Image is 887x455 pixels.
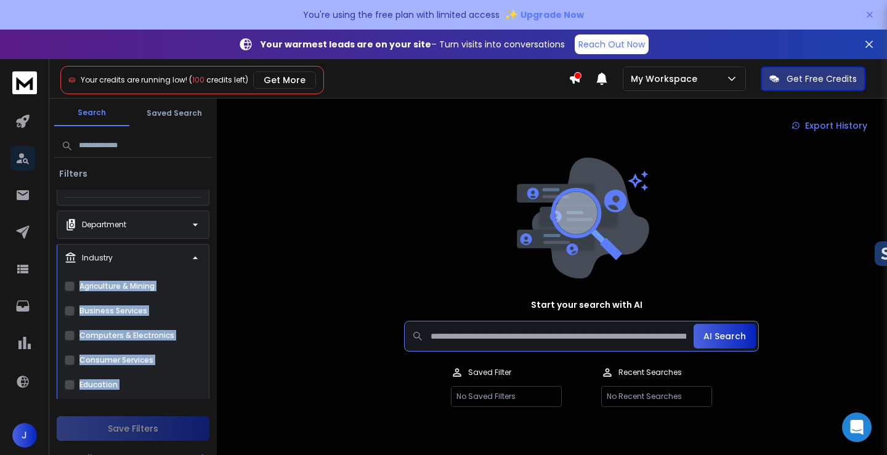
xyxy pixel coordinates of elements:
[451,386,562,407] p: No Saved Filters
[514,158,649,279] img: image
[79,281,155,291] label: Agriculture & Mining
[303,9,500,21] p: You're using the free plan with limited access
[79,380,118,390] label: Education
[192,74,205,85] span: 100
[82,220,126,230] p: Department
[520,9,584,21] span: Upgrade Now
[575,34,649,54] a: Reach Out Now
[504,2,584,27] button: ✨Upgrade Now
[782,113,877,138] a: Export History
[842,413,872,442] div: Open Intercom Messenger
[189,74,248,85] span: ( credits left)
[618,368,682,377] p: Recent Searches
[261,38,565,50] p: – Turn visits into conversations
[694,324,756,348] button: AI Search
[468,368,511,377] p: Saved Filter
[761,66,865,91] button: Get Free Credits
[12,423,37,448] button: J
[578,38,645,50] p: Reach Out Now
[531,299,642,311] h1: Start your search with AI
[504,6,518,23] span: ✨
[787,73,857,85] p: Get Free Credits
[12,71,37,94] img: logo
[79,355,153,365] label: Consumer Services
[261,38,431,50] strong: Your warmest leads are on your site
[137,101,212,126] button: Saved Search
[79,331,174,340] label: Computers & Electronics
[631,73,702,85] p: My Workspace
[79,306,147,316] label: Business Services
[54,167,92,180] h3: Filters
[253,71,316,89] button: Get More
[81,74,187,85] span: Your credits are running low!
[54,100,129,126] button: Search
[601,386,712,407] p: No Recent Searches
[82,253,113,263] p: Industry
